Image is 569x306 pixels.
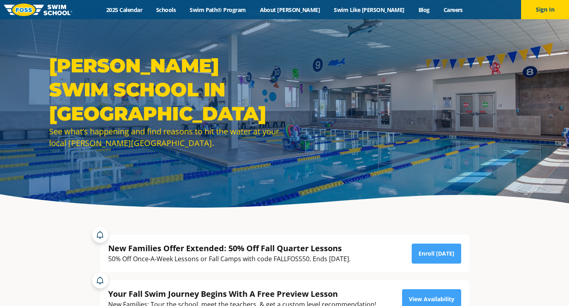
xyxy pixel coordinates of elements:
[183,6,253,14] a: Swim Path® Program
[253,6,327,14] a: About [PERSON_NAME]
[412,244,461,264] a: Enroll [DATE]
[436,6,470,14] a: Careers
[108,288,376,299] div: Your Fall Swim Journey Begins With A Free Preview Lesson
[49,54,281,126] h1: [PERSON_NAME] Swim School in [GEOGRAPHIC_DATA]
[99,6,149,14] a: 2025 Calendar
[327,6,412,14] a: Swim Like [PERSON_NAME]
[108,254,351,264] div: 50% Off Once-A-Week Lessons or Fall Camps with code FALLFOSS50. Ends [DATE].
[49,126,281,149] div: See what’s happening and find reasons to hit the water at your local [PERSON_NAME][GEOGRAPHIC_DATA].
[411,6,436,14] a: Blog
[108,243,351,254] div: New Families Offer Extended: 50% Off Fall Quarter Lessons
[4,4,72,16] img: FOSS Swim School Logo
[149,6,183,14] a: Schools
